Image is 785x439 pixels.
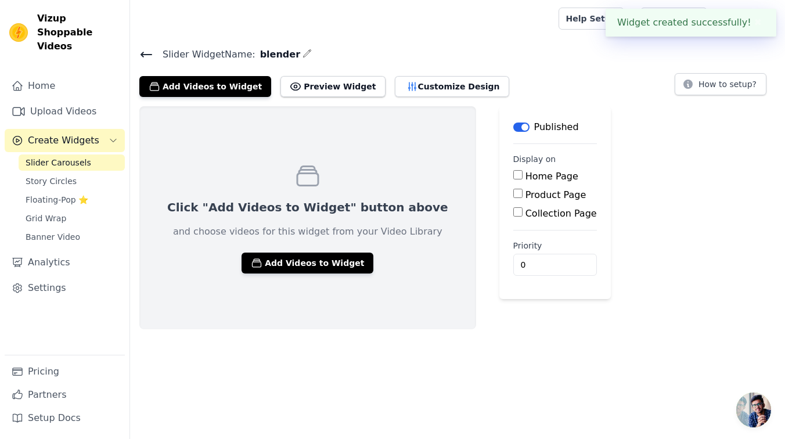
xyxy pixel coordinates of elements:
[735,8,776,29] p: LIVITED
[173,225,442,239] p: and choose videos for this widget from your Video Library
[19,210,125,226] a: Grid Wrap
[5,406,125,430] a: Setup Docs
[559,8,624,30] a: Help Setup
[139,76,271,97] button: Add Videos to Widget
[9,23,28,42] img: Vizup
[19,173,125,189] a: Story Circles
[606,9,776,37] div: Widget created successfully!
[255,48,300,62] span: blender
[5,251,125,274] a: Analytics
[5,276,125,300] a: Settings
[26,175,77,187] span: Story Circles
[19,229,125,245] a: Banner Video
[37,12,120,53] span: Vizup Shoppable Videos
[5,129,125,152] button: Create Widgets
[751,16,765,30] button: Close
[167,199,448,215] p: Click "Add Videos to Widget" button above
[280,76,385,97] button: Preview Widget
[675,73,766,95] button: How to setup?
[19,154,125,171] a: Slider Carousels
[395,76,509,97] button: Customize Design
[736,393,771,427] div: Open chat
[513,153,556,165] legend: Display on
[5,360,125,383] a: Pricing
[525,171,578,182] label: Home Page
[525,208,597,219] label: Collection Page
[534,120,579,134] p: Published
[5,383,125,406] a: Partners
[303,46,312,62] div: Edit Name
[716,8,776,29] button: L LIVITED
[242,253,373,274] button: Add Videos to Widget
[153,48,255,62] span: Slider Widget Name:
[675,81,766,92] a: How to setup?
[28,134,99,147] span: Create Widgets
[513,240,597,251] label: Priority
[26,194,88,206] span: Floating-Pop ⭐
[26,231,80,243] span: Banner Video
[5,74,125,98] a: Home
[19,192,125,208] a: Floating-Pop ⭐
[26,213,66,224] span: Grid Wrap
[26,157,91,168] span: Slider Carousels
[5,100,125,123] a: Upload Videos
[525,189,586,200] label: Product Page
[640,8,707,30] a: Book Demo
